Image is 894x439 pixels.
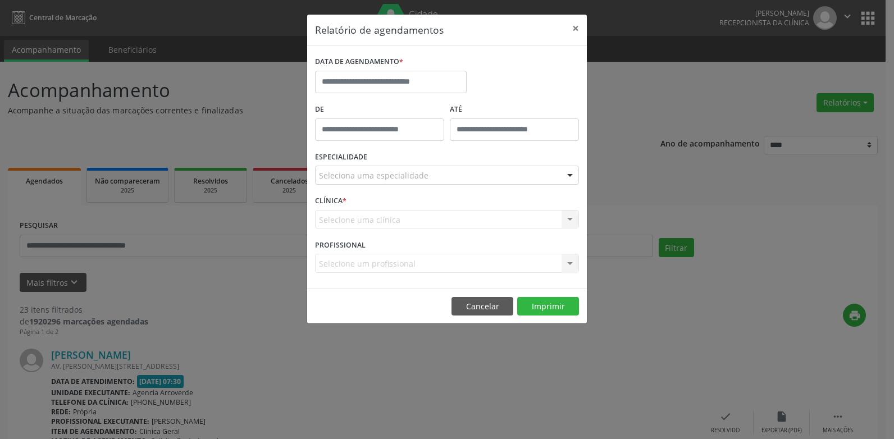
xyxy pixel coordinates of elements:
button: Close [564,15,587,42]
button: Imprimir [517,297,579,316]
label: DATA DE AGENDAMENTO [315,53,403,71]
label: CLÍNICA [315,193,346,210]
button: Cancelar [451,297,513,316]
label: PROFISSIONAL [315,236,366,254]
span: Seleciona uma especialidade [319,170,428,181]
h5: Relatório de agendamentos [315,22,444,37]
label: ESPECIALIDADE [315,149,367,166]
label: ATÉ [450,101,579,118]
label: De [315,101,444,118]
